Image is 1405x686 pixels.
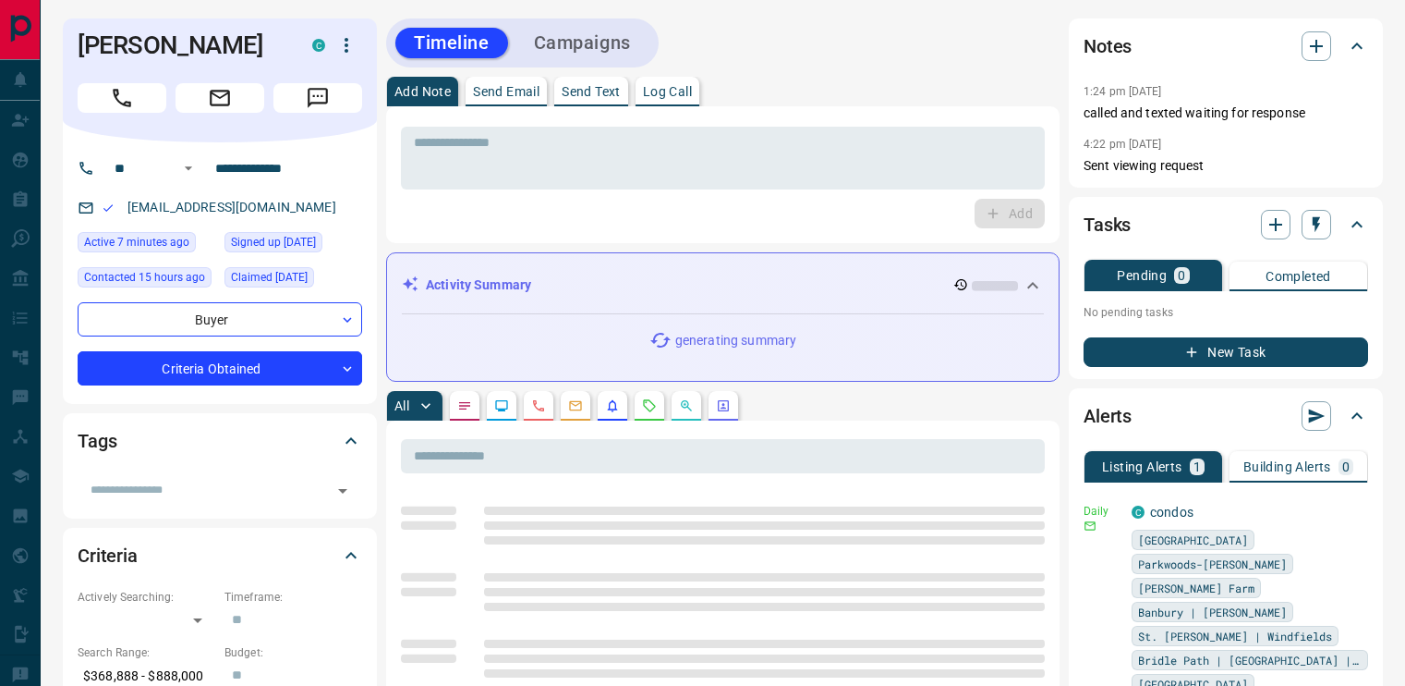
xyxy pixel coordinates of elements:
div: Tue Jul 22 2025 [224,267,362,293]
span: Email [176,83,264,113]
p: 1 [1193,460,1201,473]
p: No pending tasks [1084,299,1368,326]
span: Signed up [DATE] [231,233,316,251]
svg: Opportunities [679,398,694,413]
p: 0 [1178,269,1185,282]
p: Budget: [224,644,362,661]
h2: Criteria [78,541,138,570]
p: Listing Alerts [1102,460,1182,473]
div: Criteria Obtained [78,351,362,386]
a: [EMAIL_ADDRESS][DOMAIN_NAME] [127,200,336,214]
p: Log Call [643,85,692,98]
div: Tasks [1084,202,1368,247]
svg: Lead Browsing Activity [494,398,509,413]
div: Tags [78,419,362,463]
span: Banbury | [PERSON_NAME] [1138,603,1287,621]
p: Sent viewing request [1084,156,1368,176]
h2: Tags [78,426,116,456]
p: All [394,399,409,412]
svg: Listing Alerts [605,398,620,413]
p: Send Text [562,85,621,98]
div: Tue Jul 22 2025 [224,232,362,258]
p: Completed [1266,270,1331,283]
p: Add Note [394,85,451,98]
div: condos.ca [1132,506,1145,519]
h2: Notes [1084,31,1132,61]
span: [GEOGRAPHIC_DATA] [1138,531,1248,549]
span: [PERSON_NAME] Farm [1138,579,1254,597]
p: Activity Summary [426,276,531,295]
span: St. [PERSON_NAME] | Windfields [1138,627,1332,645]
p: called and texted waiting for response [1084,104,1368,123]
div: Activity Summary [402,268,1044,302]
a: condos [1150,505,1193,520]
svg: Requests [642,398,657,413]
svg: Email [1084,520,1096,533]
span: Call [78,83,166,113]
div: Notes [1084,24,1368,68]
button: Open [177,157,200,179]
svg: Email Valid [102,202,115,214]
p: Send Email [473,85,539,98]
span: Bridle Path | [GEOGRAPHIC_DATA] | [GEOGRAPHIC_DATA][PERSON_NAME] [1138,651,1362,669]
p: Pending [1117,269,1167,282]
p: Actively Searching: [78,589,215,606]
div: condos.ca [312,39,325,52]
div: Tue Aug 12 2025 [78,267,215,293]
p: 4:22 pm [DATE] [1084,138,1162,151]
p: Timeframe: [224,589,362,606]
p: generating summary [675,331,796,350]
svg: Notes [457,398,472,413]
span: Active 7 minutes ago [84,233,189,251]
div: Criteria [78,533,362,578]
svg: Emails [568,398,583,413]
h2: Alerts [1084,401,1132,431]
button: Timeline [395,28,508,58]
h2: Tasks [1084,210,1131,239]
span: Message [273,83,362,113]
span: Contacted 15 hours ago [84,268,205,287]
p: 1:24 pm [DATE] [1084,85,1162,98]
svg: Agent Actions [716,398,731,413]
div: Wed Aug 13 2025 [78,232,215,258]
button: Open [330,478,356,504]
svg: Calls [531,398,546,413]
span: Parkwoods-[PERSON_NAME] [1138,555,1287,573]
p: Search Range: [78,644,215,661]
h1: [PERSON_NAME] [78,31,285,60]
p: Daily [1084,503,1120,520]
div: Buyer [78,302,362,337]
div: Alerts [1084,394,1368,438]
p: Building Alerts [1243,460,1331,473]
p: 0 [1342,460,1350,473]
span: Claimed [DATE] [231,268,308,287]
button: New Task [1084,337,1368,367]
button: Campaigns [515,28,649,58]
